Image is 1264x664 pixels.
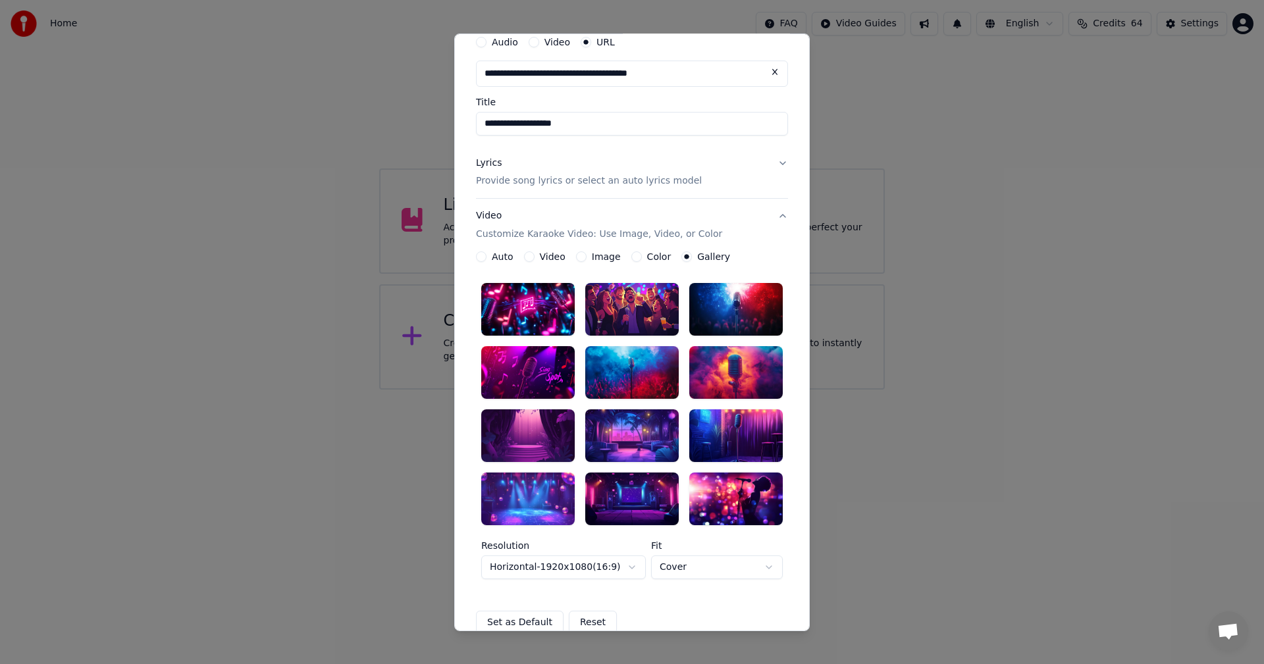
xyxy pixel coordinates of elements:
label: Gallery [697,252,730,261]
button: Set as Default [476,611,564,634]
label: Auto [492,252,513,261]
button: VideoCustomize Karaoke Video: Use Image, Video, or Color [476,199,788,251]
div: Video [476,209,722,241]
p: Provide song lyrics or select an auto lyrics model [476,174,702,188]
label: Title [476,97,788,106]
label: URL [596,37,615,46]
label: Audio [492,37,518,46]
label: Video [544,37,570,46]
label: Image [592,252,621,261]
div: Lyrics [476,156,502,169]
label: Video [540,252,566,261]
label: Color [647,252,671,261]
div: VideoCustomize Karaoke Video: Use Image, Video, or Color [476,251,788,645]
button: LyricsProvide song lyrics or select an auto lyrics model [476,145,788,198]
p: Customize Karaoke Video: Use Image, Video, or Color [476,228,722,241]
button: Reset [569,611,617,634]
label: Fit [651,541,783,550]
label: Resolution [481,541,646,550]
